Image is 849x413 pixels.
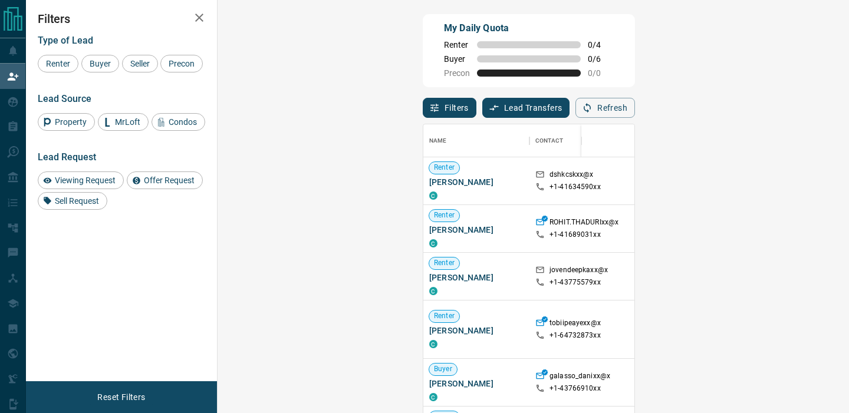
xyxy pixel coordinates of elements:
span: Renter [42,59,74,68]
div: Seller [122,55,158,72]
span: 0 / 6 [588,54,614,64]
div: condos.ca [429,287,437,295]
h2: Filters [38,12,205,26]
div: Contact [535,124,563,157]
span: Buyer [444,54,470,64]
p: +1- 41634590xx [549,182,601,192]
div: Buyer [81,55,119,72]
span: Renter [444,40,470,49]
span: MrLoft [111,117,144,127]
span: [PERSON_NAME] [429,224,524,236]
span: Renter [429,258,459,268]
div: Condos [152,113,205,131]
span: Buyer [429,364,457,374]
p: +1- 41689031xx [549,230,601,240]
p: dshkcskxx@x [549,170,593,182]
span: Viewing Request [51,176,120,185]
div: Precon [160,55,203,72]
div: Sell Request [38,192,107,210]
div: Property [38,113,95,131]
span: Seller [126,59,154,68]
span: Type of Lead [38,35,93,46]
div: Renter [38,55,78,72]
button: Refresh [575,98,635,118]
p: galasso_danixx@x [549,371,610,384]
div: condos.ca [429,340,437,348]
p: +1- 43775579xx [549,277,601,288]
p: +1- 43766910xx [549,384,601,394]
button: Filters [423,98,476,118]
button: Reset Filters [90,387,153,407]
span: Buyer [85,59,115,68]
span: 0 / 4 [588,40,614,49]
p: ROHIT.THADURIxx@x [549,217,618,230]
span: Sell Request [51,196,103,206]
span: 0 / 0 [588,68,614,78]
span: Condos [164,117,201,127]
span: Lead Request [38,151,96,163]
span: Lead Source [38,93,91,104]
span: [PERSON_NAME] [429,272,524,283]
button: Lead Transfers [482,98,570,118]
span: [PERSON_NAME] [429,378,524,389]
div: Contact [529,124,624,157]
span: Precon [164,59,199,68]
div: condos.ca [429,239,437,247]
p: My Daily Quota [444,21,614,35]
div: Viewing Request [38,171,124,189]
p: tobiipeayexx@x [549,318,601,331]
span: Offer Request [140,176,199,185]
div: MrLoft [98,113,149,131]
div: condos.ca [429,191,437,200]
div: condos.ca [429,393,437,401]
span: Renter [429,311,459,321]
span: Precon [444,68,470,78]
span: [PERSON_NAME] [429,176,524,188]
span: Renter [429,210,459,220]
span: Renter [429,163,459,173]
div: Offer Request [127,171,203,189]
div: Name [429,124,447,157]
div: Name [423,124,529,157]
p: jovendeepkaxx@x [549,265,608,277]
span: [PERSON_NAME] [429,325,524,336]
span: Property [51,117,91,127]
p: +1- 64732873xx [549,331,601,341]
